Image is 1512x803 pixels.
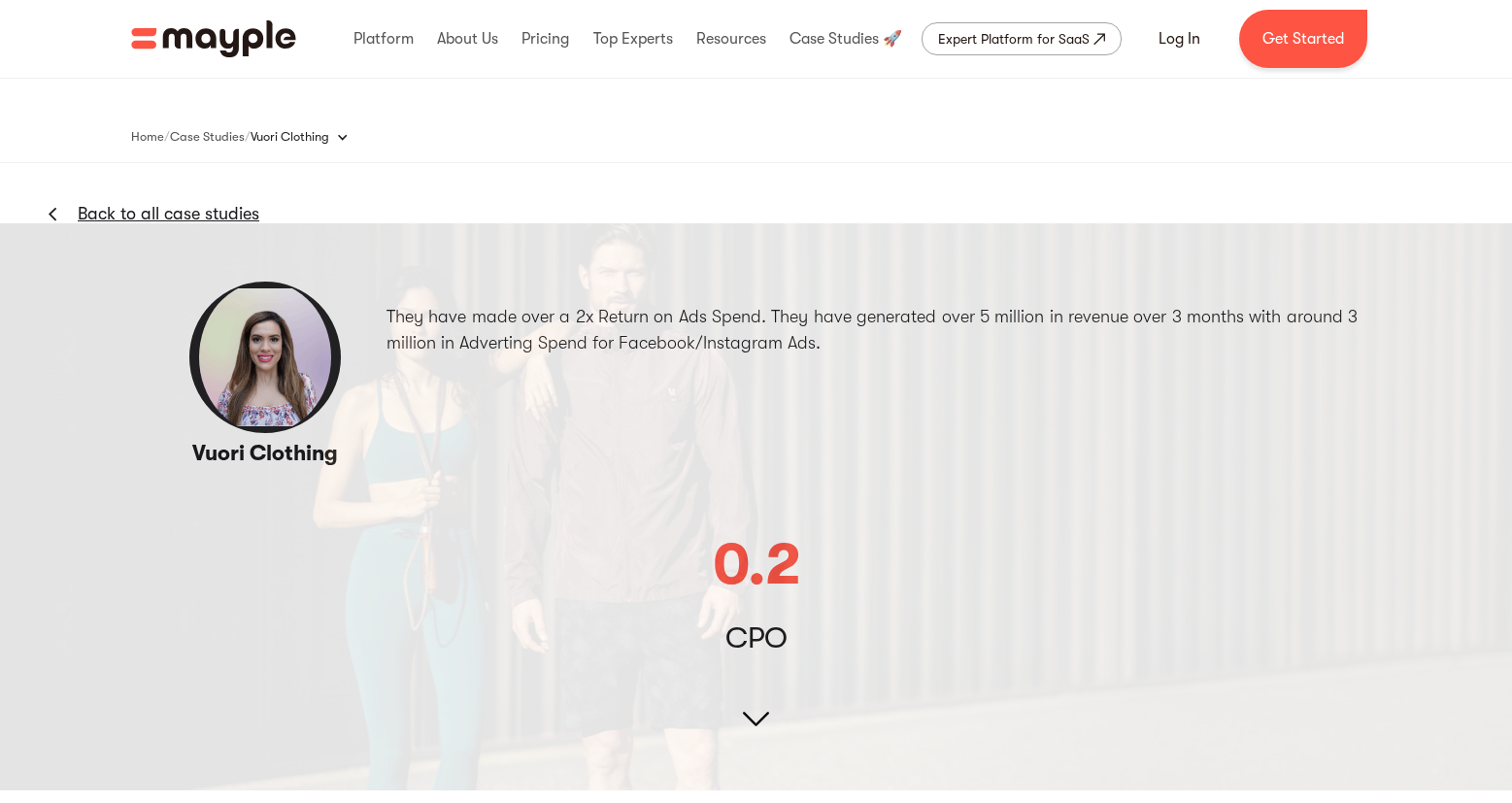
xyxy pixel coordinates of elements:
a: Get Started [1239,10,1367,68]
a: Case Studies [170,125,245,149]
div: / [245,127,251,147]
img: Mayple logo [131,20,296,57]
div: Pricing [517,8,574,70]
div: Vuori Clothing [251,117,368,156]
div: / [164,127,170,147]
div: Expert Platform for SaaS [938,27,1090,50]
a: Back to all case studies [78,202,259,225]
a: home [131,20,296,57]
a: Log In [1135,16,1224,62]
a: Home [131,125,164,149]
div: Vuori Clothing [251,127,329,147]
div: Resources [691,8,771,70]
div: About Us [432,8,503,70]
div: Top Experts [588,8,678,70]
div: Platform [349,8,419,70]
a: Expert Platform for SaaS [922,22,1122,55]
